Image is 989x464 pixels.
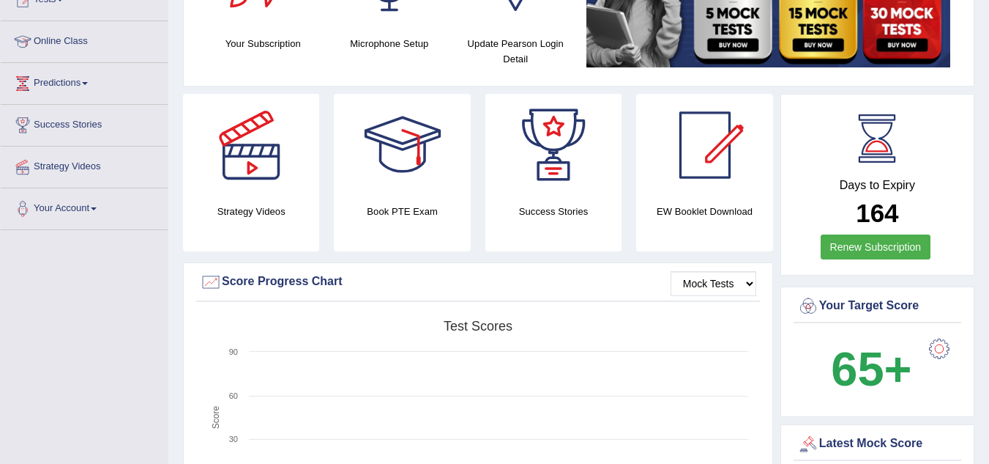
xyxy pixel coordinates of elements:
div: Score Progress Chart [200,271,756,293]
h4: Book PTE Exam [334,204,470,219]
a: Predictions [1,63,168,100]
h4: EW Booklet Download [636,204,772,219]
h4: Success Stories [485,204,622,219]
div: Latest Mock Score [797,433,958,455]
h4: Strategy Videos [183,204,319,219]
div: Your Target Score [797,295,958,317]
tspan: Score [211,406,221,430]
text: 60 [229,391,238,400]
h4: Your Subscription [207,36,319,51]
text: 90 [229,347,238,356]
b: 65+ [831,342,911,396]
b: 164 [856,199,898,227]
a: Strategy Videos [1,147,168,183]
a: Your Account [1,188,168,225]
a: Renew Subscription [821,235,931,259]
a: Success Stories [1,105,168,141]
h4: Microphone Setup [334,36,446,51]
h4: Days to Expiry [797,179,958,192]
text: 30 [229,435,238,443]
tspan: Test scores [444,319,512,334]
a: Online Class [1,21,168,58]
h4: Update Pearson Login Detail [460,36,572,67]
